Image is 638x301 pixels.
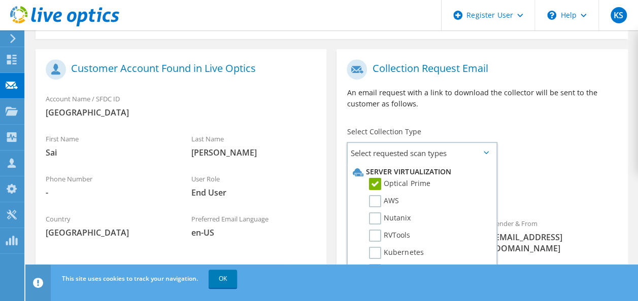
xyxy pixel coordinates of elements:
span: [GEOGRAPHIC_DATA] [46,227,171,238]
label: Optical Prime [369,178,430,190]
span: [EMAIL_ADDRESS][DOMAIN_NAME] [492,232,618,254]
span: This site uses cookies to track your navigation. [62,274,198,283]
h1: Collection Request Email [347,59,612,80]
div: Requested Collections [337,167,627,208]
li: Server Virtualization [350,166,491,178]
div: Last Name [181,128,327,163]
span: en-US [191,227,317,238]
div: Preferred Email Language [181,208,327,243]
span: Select requested scan types [348,143,496,163]
div: Sender & From [482,213,628,259]
label: AWS [369,195,399,207]
div: CC & Reply To [337,264,627,299]
div: First Name [36,128,181,163]
a: OK [209,270,237,288]
label: Nutanix [369,212,411,224]
div: Account Name / SFDC ID [36,88,326,123]
h1: Customer Account Found in Live Optics [46,59,311,80]
span: - [46,187,171,198]
p: An email request with a link to download the collector will be sent to the customer as follows. [347,87,617,109]
div: User Role [181,168,327,203]
span: [PERSON_NAME] [191,147,317,158]
span: Sai [46,147,171,158]
label: RVTools [369,230,410,242]
label: Select Collection Type [347,127,421,137]
div: To [337,213,482,259]
label: Kubernetes [369,247,423,259]
span: End User [191,187,317,198]
div: Country [36,208,181,243]
svg: \n [547,11,556,20]
div: Phone Number [36,168,181,203]
span: [GEOGRAPHIC_DATA] [46,107,316,118]
span: KS [611,7,627,23]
